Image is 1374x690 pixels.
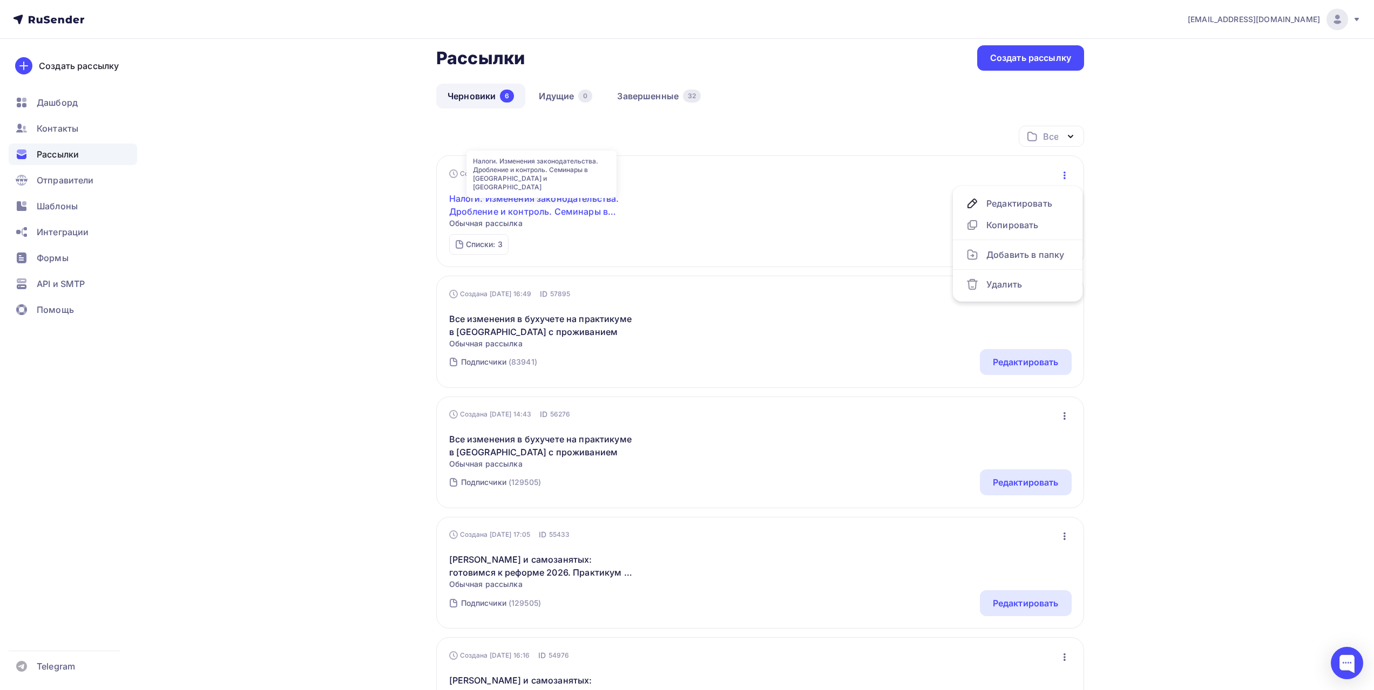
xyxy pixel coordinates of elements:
div: (83941) [509,357,537,367]
span: 56276 [550,409,571,420]
div: Создать рассылку [990,52,1071,64]
div: Добавить в папку [966,248,1070,261]
h2: Рассылки [436,47,525,69]
a: Шаблоны [9,195,137,217]
a: Формы [9,247,137,269]
div: Создана [DATE] 20:09 [449,169,533,178]
div: Подписчики [461,598,506,609]
a: Все изменения в бухучете на практикуме в [GEOGRAPHIC_DATA] с проживанием [449,312,634,338]
div: Создать рассылку [39,59,119,72]
a: [PERSON_NAME] и самозанятых: готовимся к реформе 2026. Практикум в [GEOGRAPHIC_DATA] [449,553,634,579]
a: Черновики6 [436,84,525,108]
div: Списки: 3 [466,239,503,250]
span: Шаблоны [37,200,78,213]
div: Копировать [966,218,1070,231]
a: Дашборд [9,92,137,113]
span: 54976 [549,650,570,661]
div: Редактировать [993,476,1059,489]
div: 32 [683,90,701,103]
div: Создана [DATE] 14:43 [449,410,532,419]
button: Все [1019,126,1084,147]
div: Редактировать [966,197,1070,210]
a: Подписчики (129505) [460,474,543,491]
div: Создана [DATE] 17:05 [449,530,531,539]
span: 57895 [550,289,571,299]
span: [EMAIL_ADDRESS][DOMAIN_NAME] [1188,14,1320,25]
span: Формы [37,251,69,264]
div: 6 [500,90,514,103]
div: Создана [DATE] 16:49 [449,290,532,298]
div: Подписчики [461,477,506,488]
a: Все изменения в бухучете на практикуме в [GEOGRAPHIC_DATA] с проживанием [449,433,634,459]
a: Налоги. Изменения законодательства. Дробление и контроль. Семинары в [GEOGRAPHIC_DATA] и [GEOGRAP... [449,192,634,218]
span: Отправители [37,174,94,187]
div: 0 [578,90,592,103]
div: (129505) [509,598,541,609]
span: ID [538,650,546,661]
a: Идущие0 [527,84,604,108]
span: Обычная рассылка [449,218,634,229]
a: [EMAIL_ADDRESS][DOMAIN_NAME] [1188,9,1361,30]
div: Редактировать [993,356,1059,368]
a: Отправители [9,169,137,191]
span: Контакты [37,122,78,135]
div: (129505) [509,477,541,488]
div: Все [1043,130,1058,143]
div: Подписчики [461,357,506,367]
span: Telegram [37,660,75,673]
a: Контакты [9,118,137,139]
span: 55433 [549,529,570,540]
span: ID [540,289,547,299]
div: Создана [DATE] 16:16 [449,651,530,660]
span: Помощь [37,303,74,316]
span: Обычная рассылка [449,459,634,469]
span: Рассылки [37,148,79,161]
a: Завершенные32 [606,84,712,108]
div: Налоги. Изменения законодательства. Дробление и контроль. Семинары в [GEOGRAPHIC_DATA] и [GEOGRAP... [466,151,617,198]
a: Рассылки [9,144,137,165]
span: Дашборд [37,96,78,109]
a: Подписчики (129505) [460,595,543,612]
span: Интеграции [37,226,89,238]
span: Обычная рассылка [449,579,634,590]
span: ID [539,529,546,540]
a: Подписчики (83941) [460,353,538,371]
div: Удалить [966,278,1070,291]
span: Обычная рассылка [449,338,634,349]
div: Редактировать [993,597,1059,610]
span: API и SMTP [37,277,85,290]
span: ID [540,409,547,420]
